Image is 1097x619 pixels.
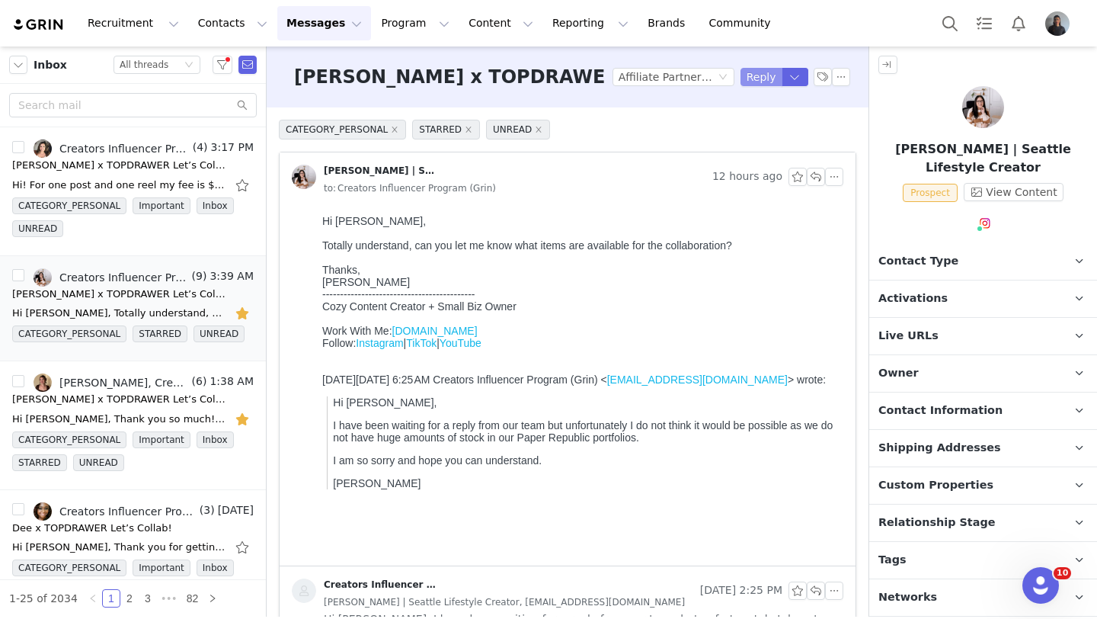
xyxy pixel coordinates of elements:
span: CATEGORY_PERSONAL [12,431,126,448]
li: Next 3 Pages [157,589,181,608]
div: All threads [120,56,168,73]
div: Thanks, [PERSON_NAME] [6,55,521,140]
button: Messages [277,6,371,40]
span: (6) [189,374,207,390]
span: Contact Information [878,403,1003,419]
li: 2 [120,589,139,608]
i: icon: left [88,594,98,603]
img: placeholder-contacts.jpeg [292,579,316,603]
a: Creators Influencer Program (Grin), [PERSON_NAME] | [PERSON_NAME] [34,140,190,158]
span: 12 hours ago [712,168,782,186]
span: (9) [189,268,207,284]
span: UNREAD [73,454,124,471]
span: Activations [878,290,948,307]
a: Tasks [967,6,1001,40]
a: Community [700,6,787,40]
span: UNREAD [486,120,550,140]
div: Follow: | | [6,128,521,140]
li: Previous Page [84,589,102,608]
button: Profile [1036,11,1085,36]
a: Instagram [40,128,87,140]
button: Notifications [1002,6,1035,40]
i: icon: close [465,126,472,133]
span: Inbox [197,431,234,448]
a: [EMAIL_ADDRESS][DOMAIN_NAME] [291,165,472,177]
button: Contacts [189,6,277,40]
a: Brands [638,6,699,40]
li: Next Page [203,589,222,608]
h3: [PERSON_NAME] x TOPDRAWER Let’s Collab! [294,63,755,91]
img: grin logo [12,18,66,32]
span: CATEGORY_PERSONAL [279,120,406,140]
div: [PERSON_NAME] | Seattle Lifestyle Creator 12 hours agoto:Creators Influencer Program (Grin) [280,152,856,209]
button: Search [933,6,967,40]
i: icon: search [237,100,248,111]
span: CATEGORY_PERSONAL [12,326,126,342]
img: cf34b18a-4d36-41b8-bc3a-8a8d49ad2a72--s.jpg [34,268,52,287]
img: Holly Ho | Seattle Lifestyle Creator [962,86,1004,128]
a: [PERSON_NAME], Creators Influencer Program (Grin) [34,374,189,392]
span: Prospect [903,184,958,202]
a: 82 [182,590,203,607]
div: Creators Influencer Program (Grin) [324,579,438,591]
span: Networks [878,589,937,606]
a: Creators Influencer Program (Grin), D. [PERSON_NAME]. ♡ [34,502,197,521]
div: [DATE][DATE] 6:25 AM Creators Influencer Program (Grin) < > wrote: [6,165,521,177]
div: Totally understand, can you let me know what items are available for the collaboration? [6,30,521,43]
button: Content [459,6,542,40]
span: ••• [157,589,181,608]
button: Program [372,6,459,40]
div: Hi [PERSON_NAME], [6,6,521,18]
p: I am so sorry and hope you can understand. [17,245,521,258]
div: Hi Ella, Totally understand, can you let me know what items are available for the collaboration? ... [12,306,225,321]
span: Relationship Stage [878,515,996,531]
span: Important [133,560,190,576]
div: Lucia x TOPDRAWER Let’s Collab! [12,158,225,173]
span: (3) [197,502,215,518]
span: Contact Type [878,253,958,270]
span: STARRED [133,326,187,342]
a: 2 [121,590,138,607]
img: cc71b267-0b3b-423d-9dc1-36f1a1f1817e.png [1045,11,1070,36]
button: Reply [740,68,782,86]
button: Reporting [543,6,638,40]
span: 10 [1054,567,1071,579]
li: 1-25 of 2034 [9,589,78,608]
i: icon: down [184,60,193,71]
div: Creators Influencer Program (Grin), [PERSON_NAME] | [PERSON_NAME] [59,143,190,155]
div: Work With Me: [6,116,521,128]
span: Live URLs [878,328,939,345]
iframe: Intercom live chat [1022,567,1059,604]
div: Hi Ella, Thank you so much!! I was looking through the products and I was told I would be able to... [12,412,225,427]
span: Tags [878,552,907,569]
div: ------------------------------------------- [6,79,521,91]
span: (4) [190,140,208,156]
a: [PERSON_NAME] | Seattle Lifestyle Creator [292,165,438,189]
p: [PERSON_NAME] [17,268,521,281]
a: [DOMAIN_NAME] [76,116,162,128]
div: Holly x TOPDRAWER Let’s Collab! [12,287,225,302]
span: Inbox [34,57,67,73]
span: CATEGORY_PERSONAL [12,560,126,576]
img: instagram.svg [979,217,991,229]
button: Recruitment [78,6,188,40]
a: Creators Influencer Program (Grin) [292,579,438,603]
p: I have been waiting for a reply from our team but unfortunately I do not think it would be possib... [17,210,521,235]
input: Search mail [9,93,257,117]
a: 3 [139,590,156,607]
span: Custom Properties [878,477,993,494]
div: Creators Influencer Program (Grin), D. [PERSON_NAME]. ♡ [59,505,197,518]
a: TikTok [90,128,120,140]
span: Send Email [238,56,257,74]
div: Creators Influencer Program (Grin), [PERSON_NAME] | Seattle Lifestyle Creator [59,271,189,284]
span: STARRED [412,120,480,140]
a: 1 [103,590,120,607]
img: d74d72a5-03d0-403a-8125-4684418887b1--s.jpg [34,502,52,521]
p: Hi [PERSON_NAME], [17,188,521,200]
img: 97bbaa8e-451d-4c37-8f53-d421e2000c83.jpg [34,374,52,392]
i: icon: close [391,126,398,133]
div: Dee x TOPDRAWER Let’s Collab! [12,521,172,536]
div: [PERSON_NAME] | Seattle Lifestyle Creator [324,165,438,177]
p: [PERSON_NAME] | Seattle Lifestyle Creator [869,140,1097,177]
